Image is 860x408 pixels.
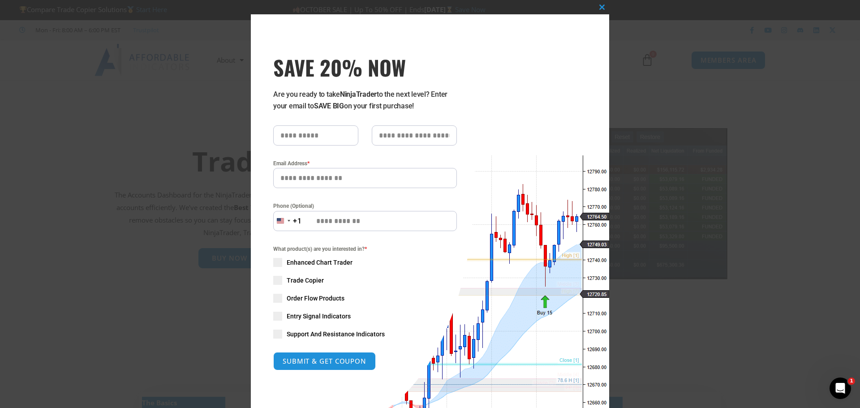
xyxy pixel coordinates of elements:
label: Order Flow Products [273,294,457,303]
span: Order Flow Products [287,294,344,303]
p: Are you ready to take to the next level? Enter your email to on your first purchase! [273,89,457,112]
label: Trade Copier [273,276,457,285]
span: What product(s) are you interested in? [273,245,457,253]
iframe: Intercom live chat [830,378,851,399]
span: 1 [848,378,855,385]
span: Support And Resistance Indicators [287,330,385,339]
label: Support And Resistance Indicators [273,330,457,339]
span: Trade Copier [287,276,324,285]
span: Enhanced Chart Trader [287,258,353,267]
label: Entry Signal Indicators [273,312,457,321]
strong: SAVE BIG [314,102,344,110]
div: +1 [293,215,302,227]
button: SUBMIT & GET COUPON [273,352,376,370]
button: Selected country [273,211,302,231]
span: Entry Signal Indicators [287,312,351,321]
h3: SAVE 20% NOW [273,55,457,80]
label: Email Address [273,159,457,168]
strong: NinjaTrader [340,90,377,99]
label: Phone (Optional) [273,202,457,210]
label: Enhanced Chart Trader [273,258,457,267]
